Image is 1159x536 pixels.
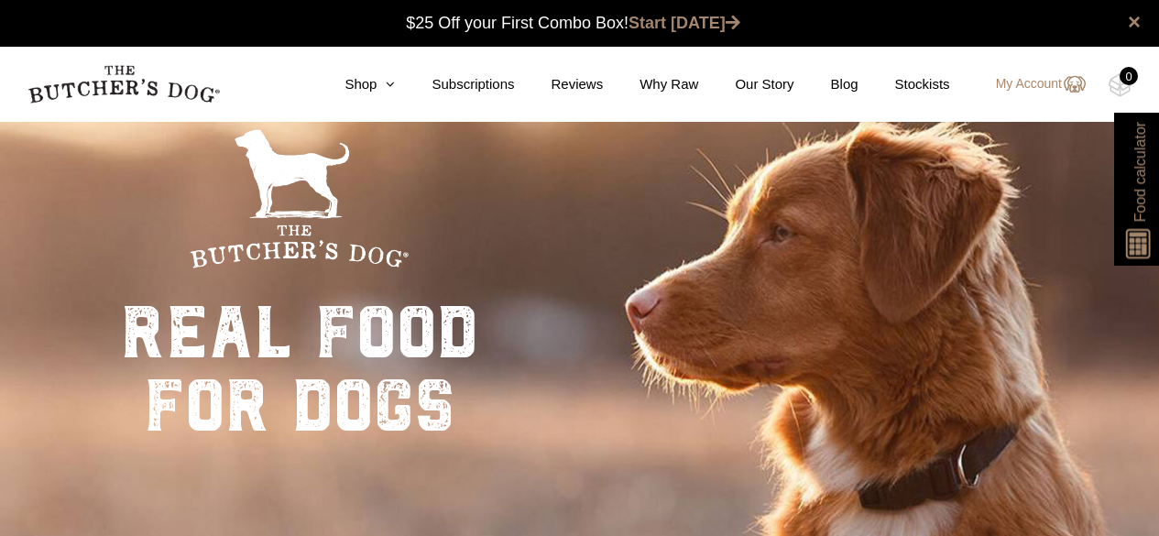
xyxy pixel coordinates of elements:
[698,74,793,95] a: Our Story
[395,74,514,95] a: Subscriptions
[308,74,395,95] a: Shop
[858,74,950,95] a: Stockists
[515,74,604,95] a: Reviews
[629,14,740,32] a: Start [DATE]
[1109,73,1132,97] img: TBD_Cart-Empty.png
[1128,11,1141,33] a: close
[121,296,478,443] div: real food for dogs
[1120,67,1138,85] div: 0
[603,74,698,95] a: Why Raw
[1129,122,1151,222] span: Food calculator
[794,74,858,95] a: Blog
[978,73,1086,95] a: My Account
